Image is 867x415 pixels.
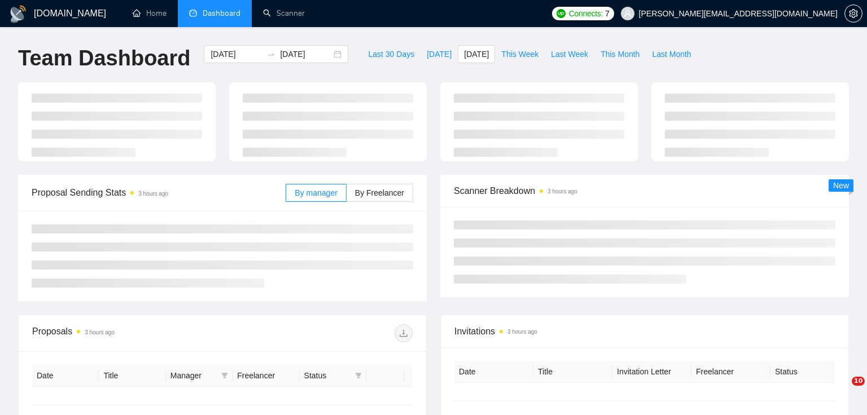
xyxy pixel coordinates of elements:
[421,45,458,63] button: [DATE]
[221,372,228,379] span: filter
[569,7,603,20] span: Connects:
[353,367,364,384] span: filter
[263,8,305,18] a: searchScanner
[233,365,299,387] th: Freelancer
[844,5,862,23] button: setting
[495,45,545,63] button: This Week
[295,188,337,197] span: By manager
[203,8,240,18] span: Dashboard
[85,329,115,335] time: 3 hours ago
[548,188,577,195] time: 3 hours ago
[355,372,362,379] span: filter
[355,188,404,197] span: By Freelancer
[533,361,612,383] th: Title
[138,191,168,197] time: 3 hours ago
[32,365,99,387] th: Date
[545,45,594,63] button: Last Week
[32,324,222,342] div: Proposals
[594,45,646,63] button: This Month
[99,365,165,387] th: Title
[601,48,640,60] span: This Month
[280,48,331,60] input: End date
[304,369,351,382] span: Status
[844,9,862,18] a: setting
[189,9,197,17] span: dashboard
[427,48,452,60] span: [DATE]
[557,9,566,18] img: upwork-logo.png
[624,10,632,17] span: user
[266,50,275,59] span: to
[454,361,533,383] th: Date
[464,48,489,60] span: [DATE]
[612,361,691,383] th: Invitation Letter
[454,184,835,198] span: Scanner Breakdown
[18,45,190,72] h1: Team Dashboard
[266,50,275,59] span: swap-right
[211,48,262,60] input: Start date
[170,369,217,382] span: Manager
[133,8,167,18] a: homeHome
[605,7,610,20] span: 7
[833,181,849,190] span: New
[652,48,691,60] span: Last Month
[501,48,538,60] span: This Week
[507,329,537,335] time: 3 hours ago
[454,324,835,338] span: Invitations
[852,377,865,386] span: 10
[219,367,230,384] span: filter
[551,48,588,60] span: Last Week
[166,365,233,387] th: Manager
[9,5,27,23] img: logo
[845,9,862,18] span: setting
[32,186,286,200] span: Proposal Sending Stats
[458,45,495,63] button: [DATE]
[368,48,414,60] span: Last 30 Days
[829,377,856,404] iframe: Intercom live chat
[646,45,697,63] button: Last Month
[362,45,421,63] button: Last 30 Days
